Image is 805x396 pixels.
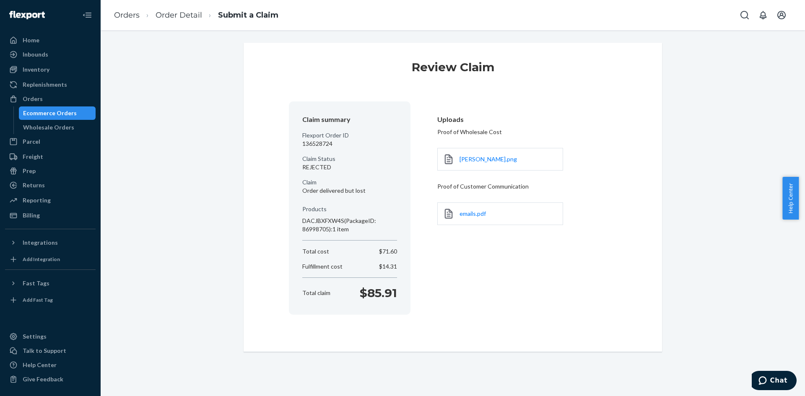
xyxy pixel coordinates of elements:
[5,164,96,178] a: Prep
[755,7,771,23] button: Open notifications
[23,95,43,103] div: Orders
[302,247,329,256] p: Total cost
[736,7,753,23] button: Open Search Box
[23,153,43,161] div: Freight
[23,256,60,263] div: Add Integration
[23,80,67,89] div: Replenishments
[5,78,96,91] a: Replenishments
[23,347,66,355] div: Talk to Support
[302,140,397,148] p: 136528724
[302,155,397,163] p: Claim Status
[23,238,58,247] div: Integrations
[218,10,278,20] a: Submit a Claim
[752,371,797,392] iframe: Opens a widget where you can chat to one of our agents
[5,330,96,343] a: Settings
[460,210,486,217] span: emails.pdf
[23,167,36,175] div: Prep
[23,36,39,44] div: Home
[782,177,799,220] button: Help Center
[9,11,45,19] img: Flexport logo
[23,279,49,287] div: Fast Tags
[23,211,40,220] div: Billing
[5,194,96,207] a: Reporting
[302,205,397,213] p: Products
[5,63,96,76] a: Inventory
[5,209,96,222] a: Billing
[302,186,397,195] p: Order delivered but lost
[460,210,486,218] a: emails.pdf
[302,262,343,271] p: Fulfillment cost
[460,155,517,163] a: [PERSON_NAME].png
[412,60,494,81] h1: Review Claim
[23,65,49,74] div: Inventory
[19,121,96,134] a: Wholesale Orders
[379,262,397,271] p: $14.31
[302,178,397,186] p: Claim
[5,179,96,192] a: Returns
[79,7,96,23] button: Close Navigation
[302,115,397,124] header: Claim summary
[23,196,51,204] div: Reporting
[19,106,96,120] a: Ecommerce Orders
[437,115,603,124] header: Uploads
[23,375,63,383] div: Give Feedback
[107,3,285,28] ol: breadcrumbs
[460,155,517,163] span: [PERSON_NAME].png
[5,135,96,148] a: Parcel
[5,344,96,357] button: Talk to Support
[5,236,96,249] button: Integrations
[23,181,45,189] div: Returns
[302,163,397,171] p: REJECTED
[23,137,40,146] div: Parcel
[5,150,96,163] a: Freight
[23,361,57,369] div: Help Center
[156,10,202,20] a: Order Detail
[5,277,96,290] button: Fast Tags
[5,293,96,307] a: Add Fast Tag
[5,358,96,372] a: Help Center
[437,111,603,237] div: Proof of Wholesale Cost Proof of Customer Communication
[5,253,96,266] a: Add Integration
[360,285,397,301] p: $85.91
[23,50,48,59] div: Inbounds
[23,109,77,117] div: Ecommerce Orders
[5,34,96,47] a: Home
[114,10,140,20] a: Orders
[379,247,397,256] p: $71.60
[302,217,397,233] p: DACJBXFXW4S (PackageID: 86998705) : 1 item
[302,289,330,297] p: Total claim
[23,332,47,341] div: Settings
[23,123,74,132] div: Wholesale Orders
[302,131,397,140] p: Flexport Order ID
[5,92,96,106] a: Orders
[23,296,53,303] div: Add Fast Tag
[5,48,96,61] a: Inbounds
[773,7,790,23] button: Open account menu
[5,373,96,386] button: Give Feedback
